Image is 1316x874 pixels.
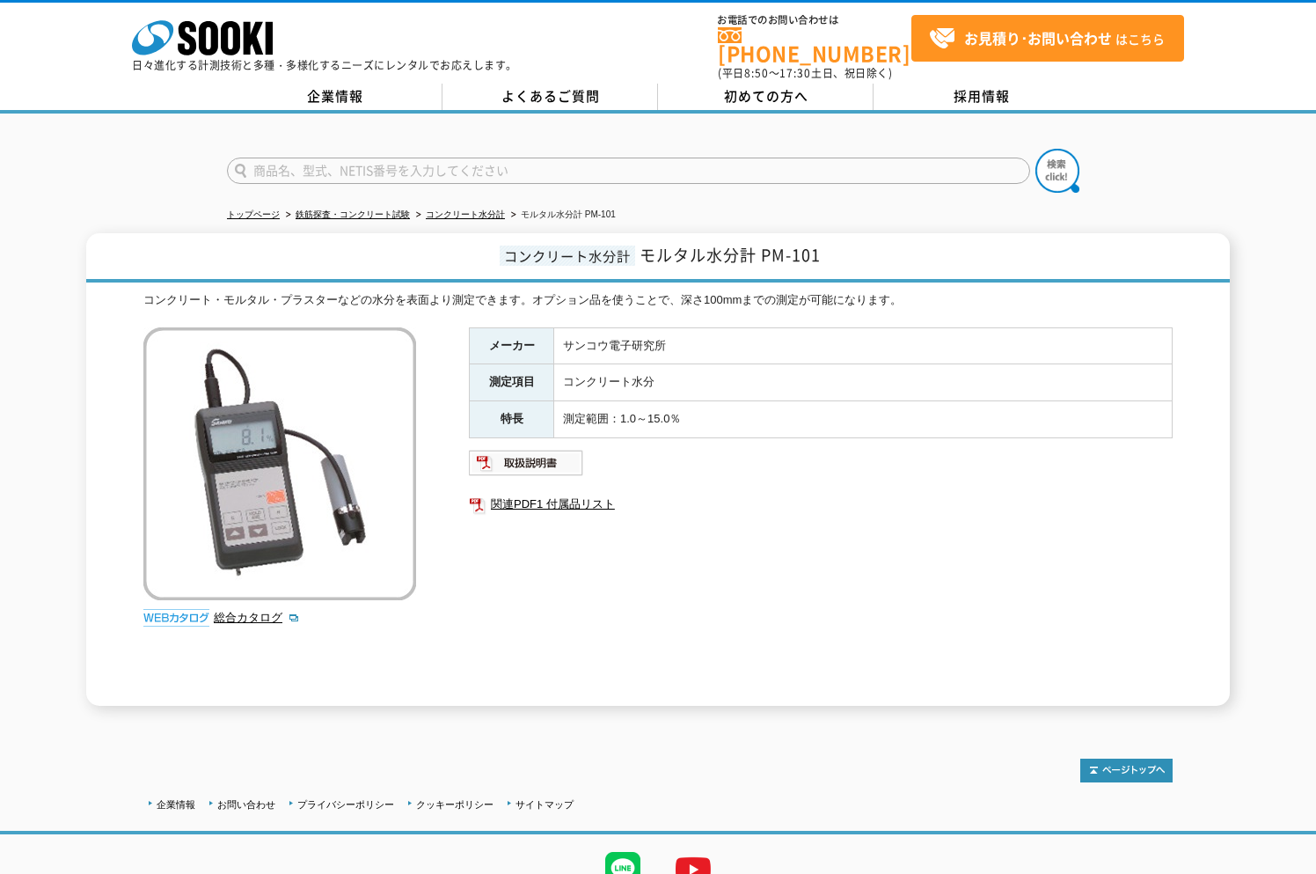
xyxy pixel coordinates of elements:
img: モルタル水分計 PM-101 [143,327,416,600]
input: 商品名、型式、NETIS番号を入力してください [227,158,1030,184]
img: トップページへ [1080,759,1173,782]
a: 初めての方へ [658,84,874,110]
a: コンクリート水分計 [426,209,505,219]
td: 測定範囲：1.0～15.0％ [554,401,1173,438]
img: webカタログ [143,609,209,627]
span: コンクリート水分計 [500,246,635,266]
span: 8:50 [744,65,769,81]
span: (平日 ～ 土日、祝日除く) [718,65,892,81]
td: サンコウ電子研究所 [554,327,1173,364]
th: 測定項目 [470,364,554,401]
a: 企業情報 [227,84,442,110]
a: 取扱説明書 [469,460,584,474]
a: トップページ [227,209,280,219]
p: 日々進化する計測技術と多種・多様化するニーズにレンタルでお応えします。 [132,60,517,70]
span: はこちら [929,26,1165,52]
li: モルタル水分計 PM-101 [508,206,616,224]
a: お見積り･お問い合わせはこちら [911,15,1184,62]
img: btn_search.png [1035,149,1079,193]
span: モルタル水分計 PM-101 [640,243,821,267]
a: クッキーポリシー [416,799,493,810]
th: メーカー [470,327,554,364]
span: お電話でのお問い合わせは [718,15,911,26]
strong: お見積り･お問い合わせ [964,27,1112,48]
a: サイトマップ [515,799,574,810]
a: 採用情報 [874,84,1089,110]
a: お問い合わせ [217,799,275,810]
span: 17:30 [779,65,811,81]
a: 鉄筋探査・コンクリート試験 [296,209,410,219]
a: よくあるご質問 [442,84,658,110]
a: 総合カタログ [214,611,300,624]
img: 取扱説明書 [469,449,584,477]
th: 特長 [470,401,554,438]
a: プライバシーポリシー [297,799,394,810]
span: 初めての方へ [724,86,808,106]
a: [PHONE_NUMBER] [718,27,911,63]
a: 関連PDF1 付属品リスト [469,493,1173,516]
div: コンクリート・モルタル・プラスターなどの水分を表面より測定できます。オプション品を使うことで、深さ100mmまでの測定が可能になります。 [143,291,1173,310]
td: コンクリート水分 [554,364,1173,401]
a: 企業情報 [157,799,195,810]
